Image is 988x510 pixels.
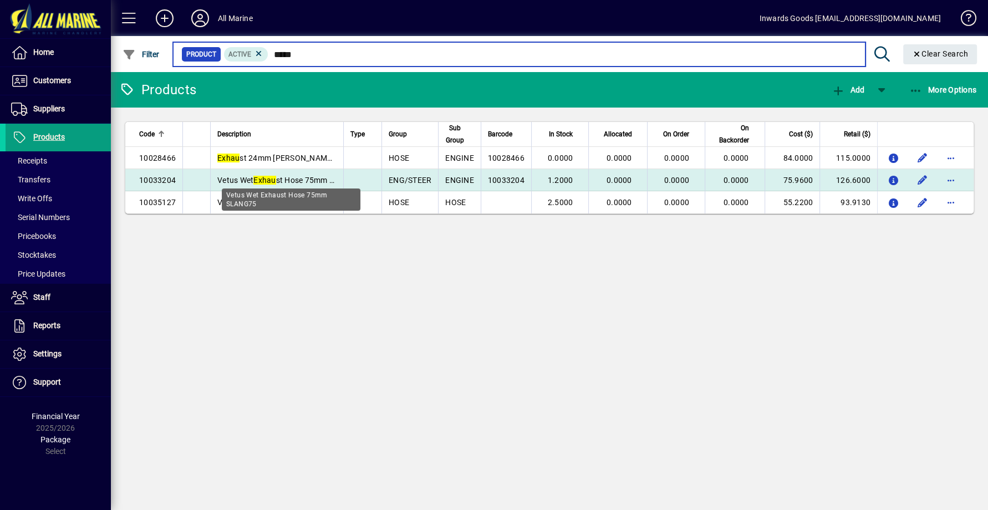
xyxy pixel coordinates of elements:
span: Product [186,49,216,60]
span: Staff [33,293,50,302]
span: Cost ($) [789,128,813,140]
td: 84.0000 [765,147,820,169]
div: Allocated [595,128,641,140]
a: Reports [6,312,111,340]
span: Type [350,128,365,140]
span: Reports [33,321,60,330]
span: Active [228,50,251,58]
a: Knowledge Base [952,2,974,38]
span: ENGINE [445,176,474,185]
a: Customers [6,67,111,95]
div: All Marine [218,9,253,27]
span: Home [33,48,54,57]
span: HOSE [389,154,409,162]
div: Inwards Goods [EMAIL_ADDRESS][DOMAIN_NAME] [760,9,941,27]
span: Allocated [603,128,631,140]
button: More options [942,193,960,211]
span: Retail ($) [844,128,870,140]
span: Serial Numbers [11,213,70,222]
td: 115.0000 [819,147,877,169]
a: Transfers [6,170,111,189]
span: 0.0000 [607,198,632,207]
button: Edit [913,149,931,167]
span: 0.0000 [664,176,689,185]
span: Products [33,132,65,141]
span: Receipts [11,156,47,165]
span: 10033204 [488,176,524,185]
div: On Order [654,128,699,140]
span: Suppliers [33,104,65,113]
span: Settings [33,349,62,358]
a: Serial Numbers [6,208,111,227]
span: 10028466 [139,154,176,162]
span: Vetus Wet st Hose 50mm SLANG50 [217,198,364,207]
div: Group [389,128,431,140]
span: 1.2000 [548,176,573,185]
a: Stocktakes [6,246,111,264]
span: Pricebooks [11,232,56,241]
span: ENG/STEER [389,176,431,185]
span: Package [40,435,70,444]
span: Clear Search [912,49,969,58]
span: 0.0000 [724,198,749,207]
em: Exhau [217,154,240,162]
button: Edit [913,193,931,211]
div: On Backorder [712,122,759,146]
div: Type [350,128,375,140]
span: Barcode [488,128,512,140]
span: 0.0000 [607,176,632,185]
div: Description [217,128,337,140]
a: Suppliers [6,95,111,123]
span: Price Updates [11,269,65,278]
span: 10028466 [488,154,524,162]
div: In Stock [538,128,583,140]
button: Filter [120,44,162,64]
a: Pricebooks [6,227,111,246]
a: Receipts [6,151,111,170]
a: Settings [6,340,111,368]
span: 0.0000 [724,154,749,162]
button: Profile [182,8,218,28]
span: 0.0000 [724,176,749,185]
span: Vetus Wet st Hose 75mm SLANG75 [217,176,364,185]
button: More options [942,171,960,189]
span: Code [139,128,155,140]
span: 0.0000 [664,198,689,207]
span: Customers [33,76,71,85]
span: Transfers [11,175,50,184]
a: Home [6,39,111,67]
span: 10033204 [139,176,176,185]
span: ENGINE [445,154,474,162]
span: st 24mm [PERSON_NAME] 36061299 [217,154,373,162]
td: 55.2200 [765,191,820,213]
span: Group [389,128,407,140]
a: Write Offs [6,189,111,208]
div: Barcode [488,128,524,140]
button: Add [147,8,182,28]
span: Description [217,128,251,140]
span: Filter [123,50,160,59]
span: 0.0000 [664,154,689,162]
button: More Options [906,80,980,100]
a: Price Updates [6,264,111,283]
span: 0.0000 [548,154,573,162]
span: 10035127 [139,198,176,207]
span: Financial Year [32,412,80,421]
span: Write Offs [11,194,52,203]
span: More Options [909,85,977,94]
span: Sub Group [445,122,464,146]
span: Stocktakes [11,251,56,259]
span: On Order [663,128,689,140]
td: 126.6000 [819,169,877,191]
td: 75.9600 [765,169,820,191]
span: 0.0000 [607,154,632,162]
td: 93.9130 [819,191,877,213]
mat-chip: Activation Status: Active [224,47,268,62]
span: Support [33,378,61,386]
button: Clear [903,44,977,64]
span: 2.5000 [548,198,573,207]
div: Code [139,128,176,140]
span: Add [831,85,864,94]
button: Edit [913,171,931,189]
span: In Stock [549,128,573,140]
